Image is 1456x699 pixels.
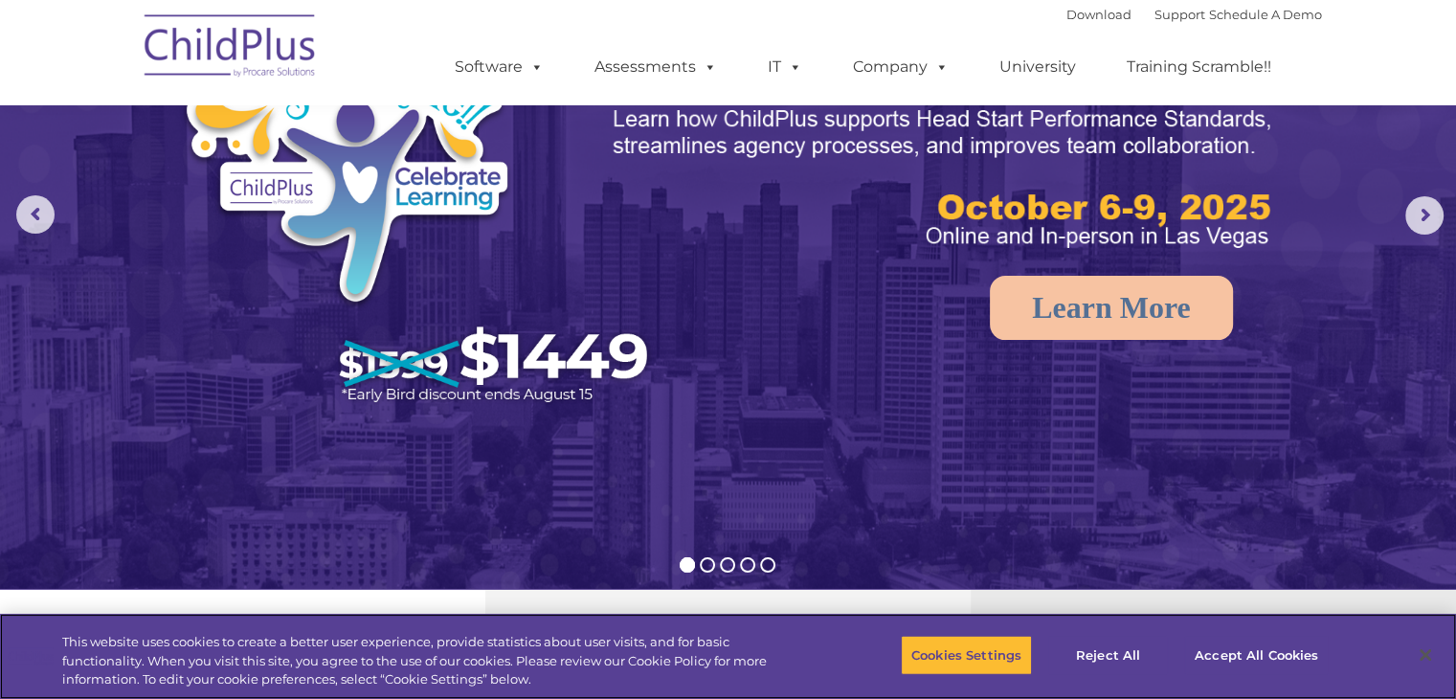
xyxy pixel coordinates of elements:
[436,48,563,86] a: Software
[266,126,325,141] span: Last name
[990,276,1233,340] a: Learn More
[266,205,347,219] span: Phone number
[1108,48,1290,86] a: Training Scramble!!
[1066,7,1322,22] font: |
[1404,634,1446,676] button: Close
[575,48,736,86] a: Assessments
[980,48,1095,86] a: University
[1184,635,1329,675] button: Accept All Cookies
[1066,7,1131,22] a: Download
[901,635,1032,675] button: Cookies Settings
[1048,635,1168,675] button: Reject All
[62,633,801,689] div: This website uses cookies to create a better user experience, provide statistics about user visit...
[834,48,968,86] a: Company
[135,1,326,97] img: ChildPlus by Procare Solutions
[749,48,821,86] a: IT
[1154,7,1205,22] a: Support
[1209,7,1322,22] a: Schedule A Demo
